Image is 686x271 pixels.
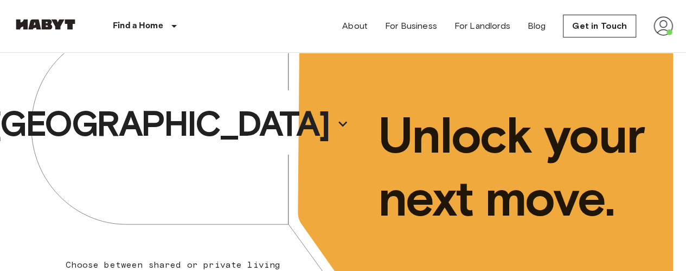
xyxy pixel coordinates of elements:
p: Find a Home [113,20,163,33]
img: avatar [653,16,673,36]
img: Habyt [13,19,78,30]
p: Unlock your next move. [378,104,656,230]
a: For Landlords [454,20,510,33]
a: About [342,20,368,33]
a: Get in Touch [563,15,636,37]
a: For Business [385,20,437,33]
a: Blog [528,20,546,33]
